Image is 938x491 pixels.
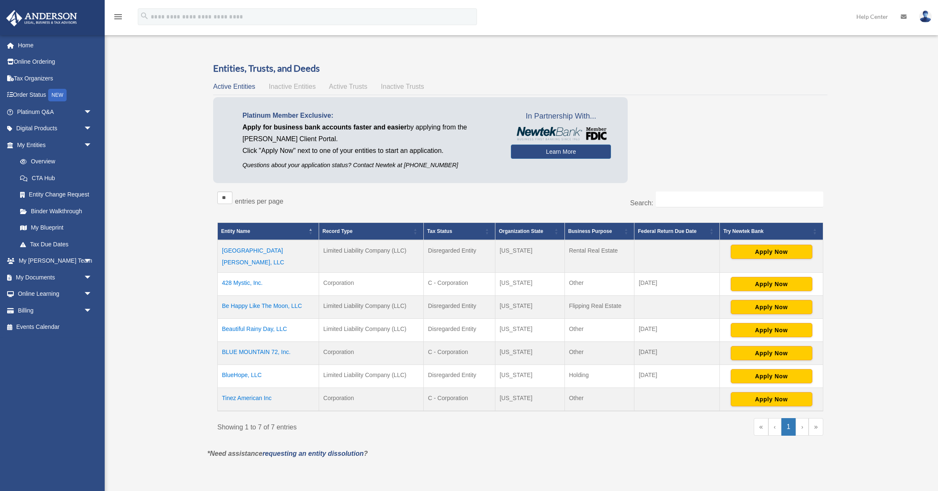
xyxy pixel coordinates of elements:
[207,450,368,457] em: *Need assistance ?
[6,120,105,137] a: Digital Productsarrow_drop_down
[564,364,634,388] td: Holding
[6,319,105,336] a: Events Calendar
[564,240,634,273] td: Rental Real Estate
[213,83,255,90] span: Active Entities
[634,318,720,341] td: [DATE]
[424,240,495,273] td: Disregarded Entity
[6,70,105,87] a: Tax Organizers
[564,341,634,364] td: Other
[242,145,498,157] p: Click "Apply Now" next to one of your entities to start an application.
[48,89,67,101] div: NEW
[242,110,498,121] p: Platinum Member Exclusive:
[424,295,495,318] td: Disregarded Entity
[218,240,319,273] td: [GEOGRAPHIC_DATA][PERSON_NAME], LLC
[242,121,498,145] p: by applying from the [PERSON_NAME] Client Portal.
[568,228,612,234] span: Business Purpose
[218,364,319,388] td: BlueHope, LLC
[218,295,319,318] td: Be Happy Like The Moon, LLC
[754,418,768,436] a: First
[6,103,105,120] a: Platinum Q&Aarrow_drop_down
[499,228,543,234] span: Organization State
[6,302,105,319] a: Billingarrow_drop_down
[6,286,105,302] a: Online Learningarrow_drop_down
[319,240,424,273] td: Limited Liability Company (LLC)
[634,341,720,364] td: [DATE]
[511,110,611,123] span: In Partnership With...
[564,318,634,341] td: Other
[218,388,319,411] td: Tinez American Inc
[4,10,80,26] img: Anderson Advisors Platinum Portal
[6,269,105,286] a: My Documentsarrow_drop_down
[495,222,564,240] th: Organization State: Activate to sort
[731,300,812,314] button: Apply Now
[424,272,495,295] td: C - Corporation
[218,318,319,341] td: Beautiful Rainy Day, LLC
[495,318,564,341] td: [US_STATE]
[381,83,424,90] span: Inactive Trusts
[6,37,105,54] a: Home
[630,199,653,207] label: Search:
[140,11,149,21] i: search
[731,245,812,259] button: Apply Now
[269,83,316,90] span: Inactive Entities
[319,364,424,388] td: Limited Liability Company (LLC)
[424,222,495,240] th: Tax Status: Activate to sort
[495,388,564,411] td: [US_STATE]
[781,418,796,436] a: 1
[564,272,634,295] td: Other
[495,295,564,318] td: [US_STATE]
[84,269,100,286] span: arrow_drop_down
[495,240,564,273] td: [US_STATE]
[731,323,812,337] button: Apply Now
[6,87,105,104] a: Order StatusNEW
[319,295,424,318] td: Limited Liability Company (LLC)
[84,302,100,319] span: arrow_drop_down
[12,220,100,236] a: My Blueprint
[113,15,123,22] a: menu
[723,226,810,236] div: Try Newtek Bank
[319,272,424,295] td: Corporation
[731,346,812,360] button: Apply Now
[113,12,123,22] i: menu
[218,222,319,240] th: Entity Name: Activate to invert sorting
[213,62,827,75] h3: Entities, Trusts, and Deeds
[84,103,100,121] span: arrow_drop_down
[218,341,319,364] td: BLUE MOUNTAIN 72, Inc.
[564,388,634,411] td: Other
[720,222,823,240] th: Try Newtek Bank : Activate to sort
[263,450,364,457] a: requesting an entity dissolution
[424,341,495,364] td: C - Corporation
[809,418,823,436] a: Last
[511,145,611,159] a: Learn More
[12,186,100,203] a: Entity Change Request
[319,388,424,411] td: Corporation
[796,418,809,436] a: Next
[84,253,100,270] span: arrow_drop_down
[495,364,564,388] td: [US_STATE]
[242,124,407,131] span: Apply for business bank accounts faster and easier
[564,222,634,240] th: Business Purpose: Activate to sort
[242,160,498,171] p: Questions about your application status? Contact Newtek at [PHONE_NUMBER]
[84,120,100,137] span: arrow_drop_down
[634,272,720,295] td: [DATE]
[217,418,514,433] div: Showing 1 to 7 of 7 entries
[6,54,105,70] a: Online Ordering
[495,341,564,364] td: [US_STATE]
[319,318,424,341] td: Limited Liability Company (LLC)
[768,418,781,436] a: Previous
[634,364,720,388] td: [DATE]
[12,203,100,220] a: Binder Walkthrough
[221,228,250,234] span: Entity Name
[634,222,720,240] th: Federal Return Due Date: Activate to sort
[6,253,105,269] a: My [PERSON_NAME] Teamarrow_drop_down
[6,137,100,153] a: My Entitiesarrow_drop_down
[638,228,696,234] span: Federal Return Due Date
[424,318,495,341] td: Disregarded Entity
[235,198,283,205] label: entries per page
[731,392,812,406] button: Apply Now
[495,272,564,295] td: [US_STATE]
[427,228,452,234] span: Tax Status
[12,153,96,170] a: Overview
[329,83,368,90] span: Active Trusts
